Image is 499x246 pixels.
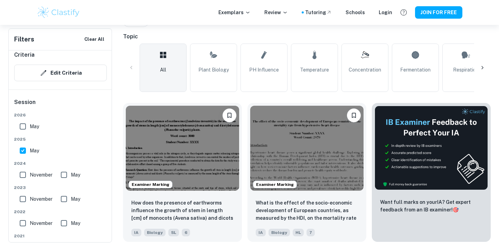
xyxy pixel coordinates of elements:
a: Tutoring [305,9,332,16]
span: HL [293,229,304,236]
span: SL [168,229,179,236]
p: Exemplars [218,9,251,16]
span: All [160,66,166,74]
img: Clastify logo [37,6,81,19]
span: Concentration [349,66,381,74]
span: Biology [144,229,166,236]
a: ThumbnailWant full marks on yourIA? Get expert feedback from an IB examiner! [372,103,491,242]
button: JOIN FOR FREE [415,6,462,19]
h6: Session [14,98,107,112]
span: 2026 [14,112,107,118]
span: 2024 [14,160,107,167]
span: November [30,195,53,203]
span: 2022 [14,209,107,215]
span: Plant Biology [198,66,229,74]
a: Examiner MarkingPlease log in to bookmark exemplarsHow does the presence of earthworms influence ... [123,103,242,242]
h6: Filters [14,35,34,44]
button: Help and Feedback [398,7,409,18]
span: IA [256,229,266,236]
h6: Criteria [14,51,35,59]
a: Schools [346,9,365,16]
span: 6 [182,229,190,236]
span: May [71,195,80,203]
span: 2023 [14,184,107,191]
button: Edit Criteria [14,65,107,81]
button: Please log in to bookmark exemplars [223,108,236,122]
span: 2021 [14,233,107,239]
span: 2025 [14,136,107,142]
span: May [30,123,39,130]
span: IA [131,229,141,236]
span: Biology [269,229,290,236]
span: Respiration [453,66,479,74]
p: How does the presence of earthworms influence the growth of stem in length [cm] of monocots (Aven... [131,199,234,223]
img: Thumbnail [375,106,488,190]
button: Please log in to bookmark exemplars [347,108,361,122]
span: Fermentation [400,66,431,74]
img: Biology IA example thumbnail: What is the effect of the socio-economic [250,106,364,191]
a: Examiner MarkingPlease log in to bookmark exemplarsWhat is the effect of the socio-economic devel... [247,103,366,242]
p: What is the effect of the socio-economic development of European countries, as measured by the HD... [256,199,358,223]
button: Clear All [83,34,106,45]
a: Login [379,9,392,16]
span: May [71,171,80,179]
span: pH Influence [249,66,279,74]
span: Examiner Marking [253,181,296,188]
span: May [71,219,80,227]
span: May [30,147,39,154]
img: Biology IA example thumbnail: How does the presence of earthworms infl [126,106,239,191]
span: 🎯 [453,207,459,212]
p: Want full marks on your IA ? Get expert feedback from an IB examiner! [380,198,482,214]
h6: Topic [123,32,491,41]
p: Review [264,9,288,16]
span: 7 [307,229,315,236]
span: November [30,219,53,227]
span: November [30,171,53,179]
span: Examiner Marking [129,181,172,188]
span: Temperature [300,66,329,74]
